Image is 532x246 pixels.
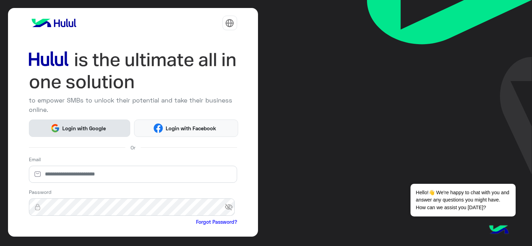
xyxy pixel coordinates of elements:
[29,156,41,163] label: Email
[29,171,46,178] img: email
[163,124,219,132] span: Login with Facebook
[410,184,515,216] span: Hello!👋 We're happy to chat with you and answer any questions you might have. How can we assist y...
[487,218,511,243] img: hulul-logo.png
[29,120,131,137] button: Login with Google
[60,124,109,132] span: Login with Google
[29,188,52,196] label: Password
[131,144,135,151] span: Or
[50,123,60,133] img: Google
[29,96,237,114] p: to empower SMBs to unlock their potential and take their business online.
[225,201,237,213] span: visibility_off
[29,49,237,93] img: hululLoginTitle_EN.svg
[225,19,234,27] img: tab
[154,123,163,133] img: Facebook
[196,218,237,225] a: Forgot Password?
[29,204,46,211] img: lock
[29,16,79,30] img: logo
[134,120,238,137] button: Login with Facebook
